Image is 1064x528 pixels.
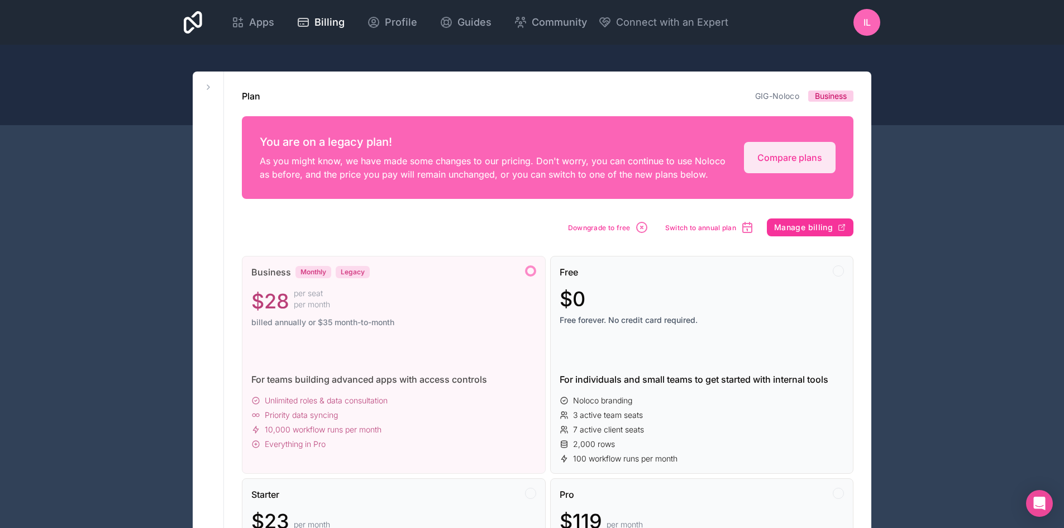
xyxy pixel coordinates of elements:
[573,395,632,406] span: Noloco branding
[242,89,260,103] h1: Plan
[265,410,338,421] span: Priority data syncing
[661,217,758,238] button: Switch to annual plan
[260,134,731,150] h2: You are on a legacy plan!
[260,154,731,181] p: As you might know, we have made some changes to our pricing. Don't worry, you can continue to use...
[815,91,847,102] span: Business
[560,488,574,501] span: Pro
[249,15,274,30] span: Apps
[251,317,536,328] span: billed annually or $35 month-to-month
[251,488,279,501] span: Starter
[665,223,736,232] span: Switch to annual plan
[744,142,836,173] a: Compare plans
[560,288,585,310] span: $0
[385,15,417,30] span: Profile
[560,315,844,326] span: Free forever. No credit card required.
[573,424,644,435] span: 7 active client seats
[573,453,677,464] span: 100 workflow runs per month
[774,222,833,232] span: Manage billing
[251,373,536,386] div: For teams building advanced apps with access controls
[294,299,330,310] span: per month
[505,10,596,35] a: Community
[560,265,578,279] span: Free
[314,15,345,30] span: Billing
[616,15,728,30] span: Connect with an Expert
[457,15,492,30] span: Guides
[568,223,631,232] span: Downgrade to free
[265,424,381,435] span: 10,000 workflow runs per month
[431,10,500,35] a: Guides
[336,266,370,278] div: Legacy
[560,373,844,386] div: For individuals and small teams to get started with internal tools
[767,218,853,236] button: Manage billing
[295,266,331,278] div: Monthly
[573,410,643,421] span: 3 active team seats
[532,15,587,30] span: Community
[222,10,283,35] a: Apps
[598,15,728,30] button: Connect with an Expert
[251,265,291,279] span: Business
[358,10,426,35] a: Profile
[265,439,326,450] span: Everything in Pro
[265,395,388,406] span: Unlimited roles & data consultation
[863,16,871,29] span: IL
[251,290,289,312] span: $28
[1026,490,1053,517] div: Open Intercom Messenger
[573,439,615,450] span: 2,000 rows
[294,288,330,299] span: per seat
[564,217,652,238] button: Downgrade to free
[288,10,354,35] a: Billing
[755,91,800,101] a: GIG-Noloco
